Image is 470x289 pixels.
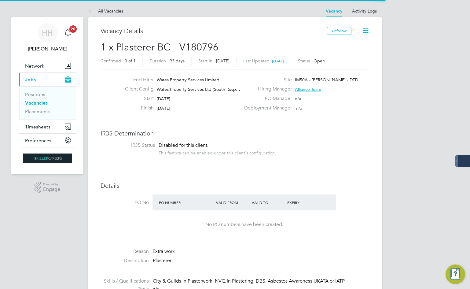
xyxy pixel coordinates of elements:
[25,77,36,83] span: Jobs
[170,58,185,64] span: 93 days
[298,58,310,64] label: Status
[101,248,149,255] label: Reason
[19,23,76,53] a: HH[PERSON_NAME]
[216,58,229,64] span: [DATE]
[157,87,240,92] span: Wates Property Services Ltd (South Resp…
[19,73,76,86] button: Jobs
[62,23,74,43] a: 20
[19,134,76,147] button: Preferences
[159,142,208,148] span: Disabled for this client.
[327,27,351,35] button: Unfollow
[243,58,270,64] label: Last Updated
[11,17,83,174] nav: Main navigation
[159,149,276,156] div: This feature can be enabled under this client's configuration.
[120,95,154,102] label: Start
[286,197,321,208] div: Expiry
[157,96,170,102] span: [DATE]
[42,29,53,37] span: HH
[295,77,358,83] span: IM50A - [PERSON_NAME] - DTD
[326,9,342,14] a: Vacancy
[314,58,325,64] span: Open
[107,142,155,149] label: IR35 Status
[157,197,215,208] div: PO Number
[120,105,154,111] label: Finish
[153,258,369,264] p: Plasterer
[23,154,72,163] img: skilledcareers-logo-retina.png
[101,182,369,190] h3: Details
[215,197,250,208] div: Valid From
[125,58,136,64] span: 0 of 1
[19,59,76,72] button: Network
[101,199,149,206] label: PO No
[120,77,154,83] label: End Hirer
[446,265,465,284] button: Engage Resource Center
[272,58,284,64] span: [DATE]
[295,87,321,92] span: Alliance Team
[241,86,292,92] label: Hiring Manager
[19,86,76,120] div: Jobs
[43,187,60,192] span: Engage
[19,154,76,163] a: Go to home page
[241,105,292,111] label: Deployment Manager
[101,278,149,284] label: Skills / Qualifications
[101,41,218,53] span: 1 x Plasterer BC - V180796
[296,106,302,111] span: n/a
[159,221,330,228] div: No PO numbers have been created.
[152,248,175,254] span: Extra work
[120,86,154,92] label: Client Config
[153,278,369,284] div: CIty & Guilds in Plasterwork, NVQ in Plastering, DBS, Asbestos Awareness UKATA or IATP
[149,58,166,64] label: Duration
[88,8,123,14] a: All Vacancies
[241,77,292,83] label: Site
[25,100,48,106] a: Vacancies
[352,8,377,14] a: Activity Logs
[25,138,51,143] span: Preferences
[101,258,149,264] label: Description
[250,197,286,208] div: Valid To
[241,95,292,102] label: PO Manager
[157,106,170,111] span: [DATE]
[101,129,369,137] h3: IR35 Determination
[25,63,44,69] span: Network
[25,91,45,97] a: Positions
[25,124,50,130] span: Timesheets
[19,120,76,133] button: Timesheets
[69,25,77,33] span: 20
[295,96,301,102] span: n/a
[43,182,60,187] span: Powered by
[157,77,219,83] span: Wates Property Services Limited
[198,58,212,64] label: Start In
[19,45,76,53] span: Holly Hammatt
[25,109,50,114] a: Placements
[35,182,61,193] a: Powered byEngage
[101,27,327,35] h3: Vacancy Details
[101,58,121,64] label: Confirmed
